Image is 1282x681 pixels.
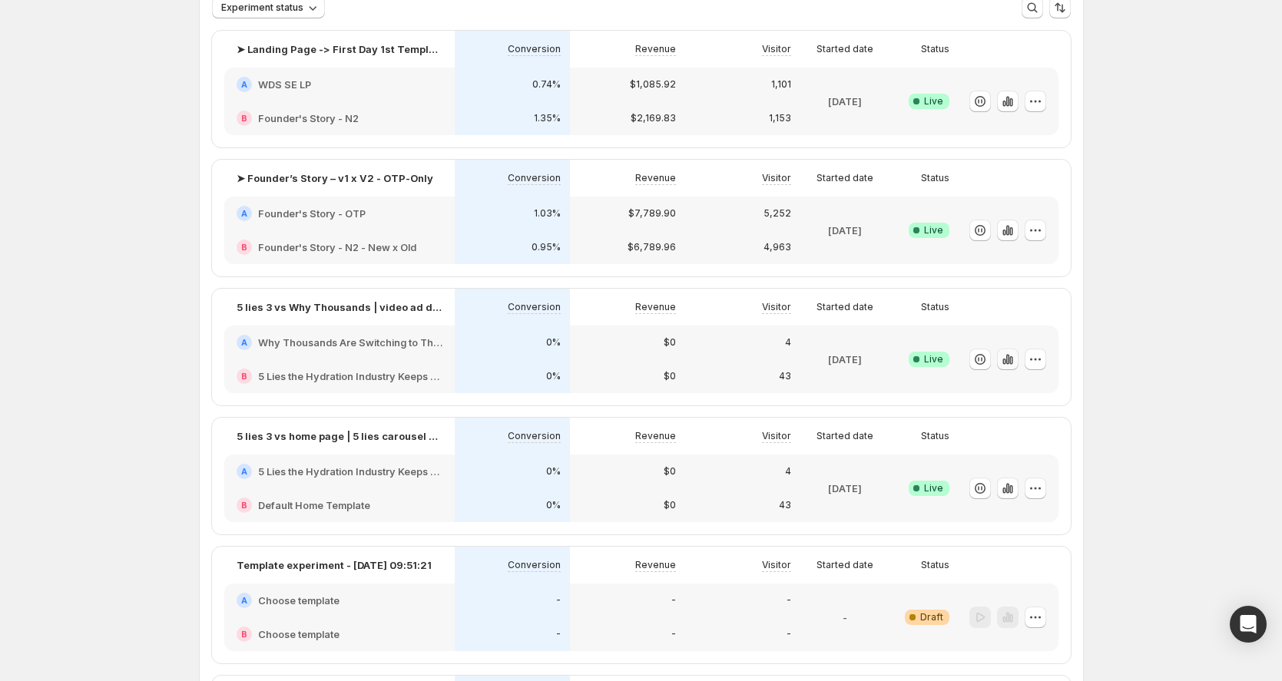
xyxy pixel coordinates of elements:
span: Live [924,482,943,494]
p: 1,101 [771,78,791,91]
p: 0% [546,465,561,478]
p: $0 [664,336,676,349]
p: Visitor [762,301,791,313]
h2: B [241,501,247,510]
p: $0 [664,499,676,511]
h2: A [241,596,247,605]
h2: Founder's Story - N2 - New x Old [258,240,416,255]
h2: Founder's Story - OTP [258,206,366,221]
p: $6,789.96 [628,241,676,253]
p: Conversion [508,43,561,55]
p: [DATE] [828,352,862,367]
h2: WDS SE LP [258,77,311,92]
p: 4 [785,336,791,349]
p: - [843,610,847,625]
h2: Choose template [258,626,340,642]
p: Conversion [508,301,561,313]
p: Started date [817,430,873,442]
p: 0.74% [532,78,561,91]
p: [DATE] [828,94,862,109]
p: 43 [779,499,791,511]
h2: B [241,243,247,252]
p: Revenue [635,301,676,313]
p: Conversion [508,430,561,442]
p: Started date [817,559,873,571]
p: Revenue [635,430,676,442]
p: 5 lies 3 vs home page | 5 lies carousel ad | PDP CTA [237,428,442,444]
p: Status [921,430,949,442]
p: 43 [779,370,791,382]
p: Visitor [762,559,791,571]
h2: A [241,338,247,347]
p: 0% [546,499,561,511]
p: 1.03% [534,207,561,220]
p: Visitor [762,172,791,184]
p: $1,085.92 [630,78,676,91]
h2: Founder's Story - N2 [258,111,359,126]
p: 4 [785,465,791,478]
h2: A [241,80,247,89]
p: - [556,628,561,640]
div: Open Intercom Messenger [1230,606,1267,643]
p: $0 [664,465,676,478]
p: 1.35% [534,112,561,124]
p: Status [921,43,949,55]
p: [DATE] [828,223,862,238]
h2: B [241,630,247,639]
p: ➤ Founder’s Story – v1 x V2 - OTP-Only [237,170,433,186]
p: Revenue [635,172,676,184]
p: - [671,594,676,607]
span: Live [924,353,943,365]
p: 4,963 [764,241,791,253]
h2: B [241,372,247,381]
p: Template experiment - [DATE] 09:51:21 [237,557,432,573]
h2: A [241,209,247,218]
p: - [556,594,561,607]
p: Visitor [762,430,791,442]
p: $0 [664,370,676,382]
p: Status [921,559,949,571]
p: ➤ Landing Page -> First Day 1st Template x Founder's Story - OTP-Only [237,41,442,57]
p: 5,252 [764,207,791,220]
p: Conversion [508,172,561,184]
p: [DATE] [828,481,862,496]
p: - [787,594,791,607]
p: Conversion [508,559,561,571]
p: Status [921,172,949,184]
p: $2,169.83 [631,112,676,124]
p: Revenue [635,559,676,571]
h2: B [241,114,247,123]
p: Started date [817,172,873,184]
h2: Choose template [258,593,340,608]
h2: Default Home Template [258,498,370,513]
p: Visitor [762,43,791,55]
p: $7,789.90 [628,207,676,220]
span: Experiment status [221,2,303,14]
p: 0.95% [532,241,561,253]
p: 1,153 [769,112,791,124]
p: 0% [546,370,561,382]
h2: Why Thousands Are Switching to This Ultra-Hydrating Marine Plasma [258,335,442,350]
p: - [787,628,791,640]
span: Draft [920,611,943,623]
p: 0% [546,336,561,349]
h2: 5 Lies the Hydration Industry Keeps Telling You 3 [258,369,442,384]
span: Live [924,95,943,107]
p: Status [921,301,949,313]
span: Live [924,224,943,236]
p: Started date [817,301,873,313]
p: 5 lies 3 vs Why Thousands | video ad don’t get fooled | PDP CTA [237,299,442,315]
p: Revenue [635,43,676,55]
h2: 5 Lies the Hydration Industry Keeps Telling You 3A [258,464,442,479]
h2: A [241,467,247,476]
p: Started date [817,43,873,55]
p: - [671,628,676,640]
